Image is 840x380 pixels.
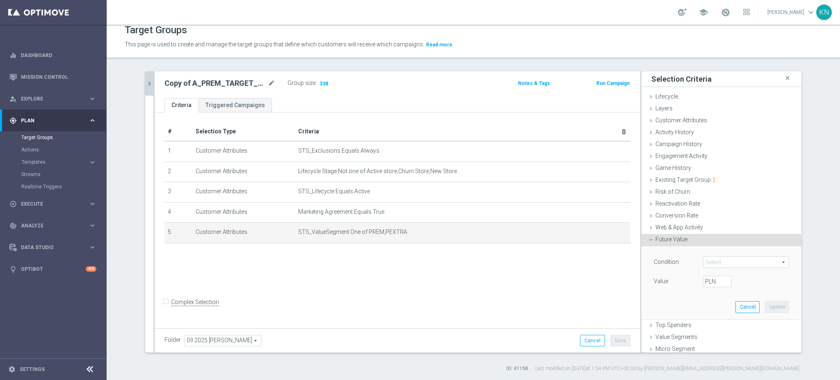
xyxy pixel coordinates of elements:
button: chevron_right [145,71,153,96]
label: : [315,80,317,87]
div: Dashboard [9,44,96,66]
span: Game History [655,165,691,171]
i: keyboard_arrow_right [89,95,96,103]
td: 3 [164,182,192,203]
div: Actions [21,144,106,156]
h3: Selection Criteria [651,74,712,84]
i: settings [8,366,16,373]
span: Top Spenders [655,322,692,328]
td: Customer Attributes [192,223,295,243]
span: Analyze [21,223,89,228]
div: Target Groups [21,131,106,144]
label: ID: 41158 [506,365,528,372]
button: Mission Control [9,74,97,80]
div: Realtime Triggers [21,181,106,193]
td: Customer Attributes [192,182,295,203]
label: Group size [288,80,315,87]
span: Value Segments [655,334,697,340]
div: Templates [21,156,106,168]
button: Cancel [580,335,605,346]
div: +10 [86,266,96,272]
span: STS_ValueSegment One of PREM,PEXTRA [298,229,407,236]
a: Criteria [164,98,199,112]
span: Existing Target Group [655,176,717,183]
span: 338 [319,80,329,88]
span: Activity History [655,129,694,135]
a: Actions [21,147,85,153]
span: Data Studio [21,245,89,250]
a: Mission Control [21,66,96,88]
button: Data Studio keyboard_arrow_right [9,244,97,251]
i: mode_edit [268,78,275,88]
span: STS_Exclusions Equals Always [298,147,379,154]
button: gps_fixed Plan keyboard_arrow_right [9,117,97,124]
span: Execute [21,201,89,206]
i: chevron_right [146,80,153,87]
button: equalizer Dashboard [9,52,97,59]
th: Selection Type [192,122,295,141]
button: Run Campaign [596,79,630,88]
a: Optibot [21,258,86,280]
td: Customer Attributes [192,141,295,162]
td: Customer Attributes [192,202,295,223]
i: equalizer [9,52,17,59]
a: Settings [20,367,45,372]
i: track_changes [9,222,17,229]
a: [PERSON_NAME]keyboard_arrow_down [767,6,816,18]
td: 4 [164,202,192,223]
span: Templates [22,160,80,165]
span: Risk of Churn [655,188,690,195]
i: keyboard_arrow_right [89,222,96,229]
button: Read more [425,40,453,49]
td: 5 [164,223,192,243]
i: lightbulb [9,266,17,273]
label: Last modified on [DATE] at 1:54 PM UTC+02:00 by [PERSON_NAME][EMAIL_ADDRESS][PERSON_NAME][DOMAIN_... [535,365,799,372]
i: keyboard_arrow_right [89,117,96,124]
a: Triggered Campaigns [199,98,272,112]
th: # [164,122,192,141]
td: Customer Attributes [192,162,295,182]
span: Plan [21,118,89,123]
div: Streams [21,168,106,181]
a: Realtime Triggers [21,183,85,190]
div: Plan [9,117,89,124]
span: Web & App Activity [655,224,703,231]
div: play_circle_outline Execute keyboard_arrow_right [9,201,97,207]
span: Lifecycle Stage Not one of Active store,Churn Store,New Store [298,168,457,175]
h2: Copy of A_PREM_TARGET_SCRATCH_EKSTRAKLASA_180725 [164,78,266,88]
lable: Condition [654,259,679,265]
label: Folder [164,337,181,343]
span: Layers [655,105,673,112]
i: gps_fixed [9,117,17,124]
button: lightbulb Optibot +10 [9,266,97,272]
div: Templates keyboard_arrow_right [21,159,97,165]
i: close [783,73,792,84]
a: Dashboard [21,44,96,66]
div: Templates [22,160,89,165]
td: 1 [164,141,192,162]
span: STS_Lifecycle Equals Active [298,188,370,195]
span: keyboard_arrow_down [806,8,815,17]
span: Criteria [298,128,319,135]
span: Explore [21,96,89,101]
div: Optibot [9,258,96,280]
div: Data Studio [9,244,89,251]
a: Streams [21,171,85,178]
span: Engagement Activity [655,153,708,159]
div: Analyze [9,222,89,229]
span: This page is used to create and manage the target groups that define which customers will receive... [125,41,424,48]
i: keyboard_arrow_right [89,200,96,208]
button: Update [765,301,789,313]
span: Micro Segment [655,346,695,352]
button: Save [610,335,630,346]
span: Reactivation Rate [655,200,700,207]
label: Complex Selection [171,298,219,306]
div: Mission Control [9,66,96,88]
span: Conversion Rate [655,212,698,219]
span: Customer Attributes [655,117,707,124]
button: track_changes Analyze keyboard_arrow_right [9,222,97,229]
